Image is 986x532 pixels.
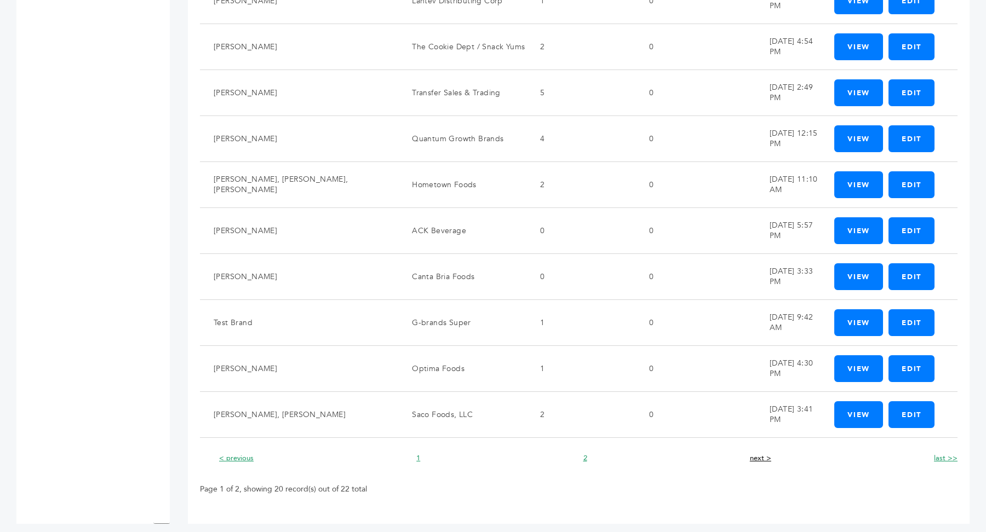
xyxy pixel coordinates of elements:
[834,79,883,106] a: View
[834,217,883,244] a: View
[834,401,883,428] a: View
[756,70,821,115] td: [DATE] 2:49 PM
[416,453,420,463] a: 1
[888,171,935,198] a: Edit
[200,115,398,161] td: [PERSON_NAME]
[526,207,635,253] td: 0
[756,115,821,161] td: [DATE] 12:15 PM
[635,391,756,437] td: 0
[398,299,526,345] td: G-brands Super
[526,115,635,161] td: 4
[398,115,526,161] td: Quantum Growth Brands
[200,24,398,70] td: [PERSON_NAME]
[526,253,635,299] td: 0
[888,79,935,106] a: Edit
[756,253,821,299] td: [DATE] 3:33 PM
[888,401,935,428] a: Edit
[635,299,756,345] td: 0
[888,263,935,290] a: Edit
[888,33,935,60] a: Edit
[888,125,935,152] a: Edit
[200,161,398,207] td: [PERSON_NAME], [PERSON_NAME], [PERSON_NAME]
[635,161,756,207] td: 0
[398,253,526,299] td: Canta Bria Foods
[834,171,883,198] a: View
[635,70,756,115] td: 0
[200,70,398,115] td: [PERSON_NAME]
[756,345,821,391] td: [DATE] 4:30 PM
[834,355,883,382] a: View
[934,453,958,463] a: last >>
[834,33,883,60] a: View
[526,345,635,391] td: 1
[834,125,883,152] a: View
[398,24,526,70] td: The Cookie Dept / Snack Yums
[888,355,935,382] a: Edit
[398,70,526,115] td: Transfer Sales & Trading
[200,299,398,345] td: Test Brand
[398,161,526,207] td: Hometown Foods
[635,253,756,299] td: 0
[526,70,635,115] td: 5
[756,391,821,437] td: [DATE] 3:41 PM
[200,253,398,299] td: [PERSON_NAME]
[526,391,635,437] td: 2
[756,299,821,345] td: [DATE] 9:42 AM
[756,207,821,253] td: [DATE] 5:57 PM
[834,263,883,290] a: View
[398,391,526,437] td: Saco Foods, LLC
[888,217,935,244] a: Edit
[398,207,526,253] td: ACK Beverage
[200,207,398,253] td: [PERSON_NAME]
[526,24,635,70] td: 2
[526,299,635,345] td: 1
[200,483,958,496] p: Page 1 of 2, showing 20 record(s) out of 22 total
[756,161,821,207] td: [DATE] 11:10 AM
[398,345,526,391] td: Optima Foods
[756,24,821,70] td: [DATE] 4:54 PM
[219,453,254,463] a: < previous
[200,391,398,437] td: [PERSON_NAME], [PERSON_NAME]
[526,161,635,207] td: 2
[888,309,935,336] a: Edit
[200,345,398,391] td: [PERSON_NAME]
[635,115,756,161] td: 0
[635,345,756,391] td: 0
[834,309,883,336] a: View
[583,453,587,463] a: 2
[635,24,756,70] td: 0
[750,453,771,463] a: next >
[635,207,756,253] td: 0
